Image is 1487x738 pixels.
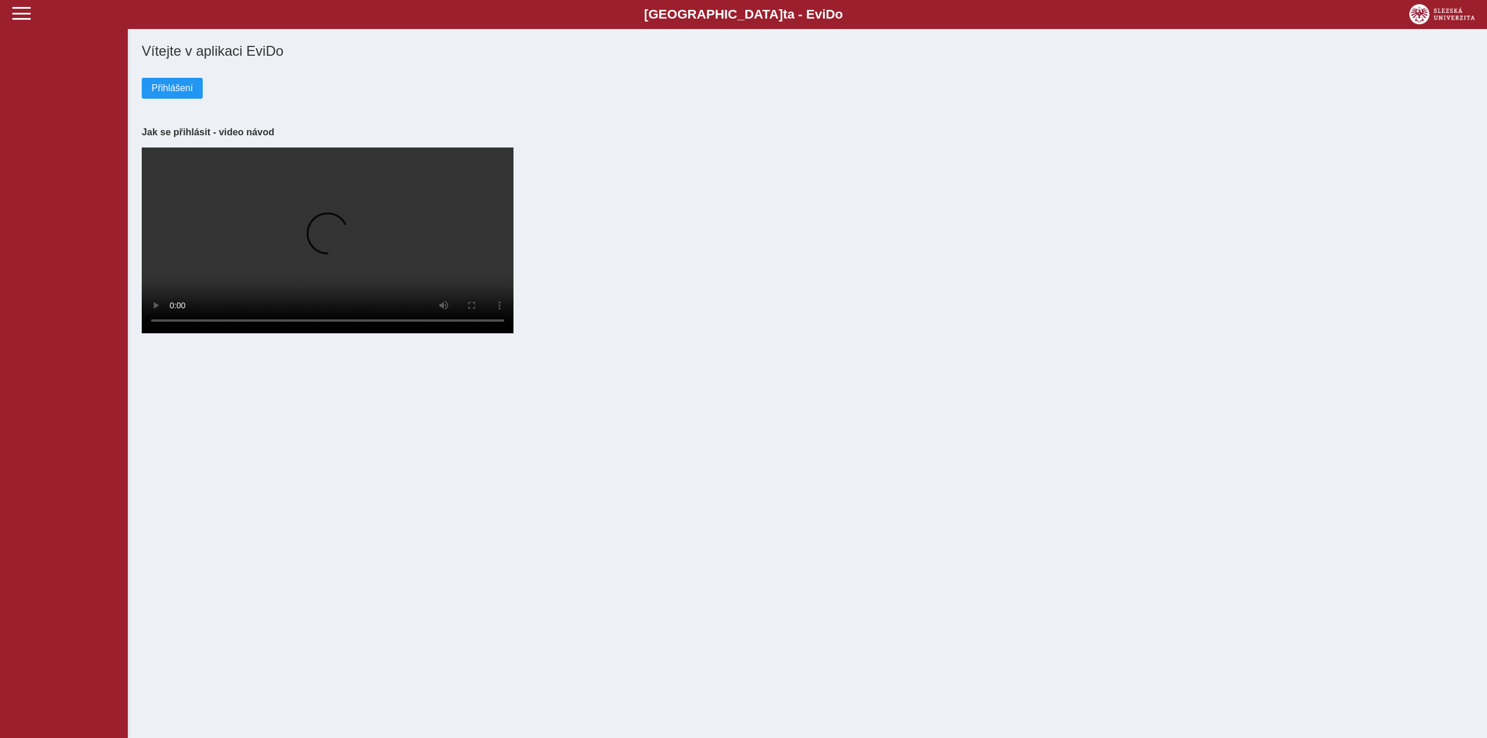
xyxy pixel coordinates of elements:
video: Your browser does not support the video tag. [142,147,513,333]
h3: Jak se přihlásit - video návod [142,127,1473,138]
span: o [835,7,843,21]
b: [GEOGRAPHIC_DATA] a - Evi [35,7,1452,22]
img: logo_web_su.png [1409,4,1475,24]
span: Přihlášení [152,83,193,93]
span: D [825,7,835,21]
h1: Vítejte v aplikaci EviDo [142,43,1473,59]
button: Přihlášení [142,78,203,99]
span: t [783,7,787,21]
